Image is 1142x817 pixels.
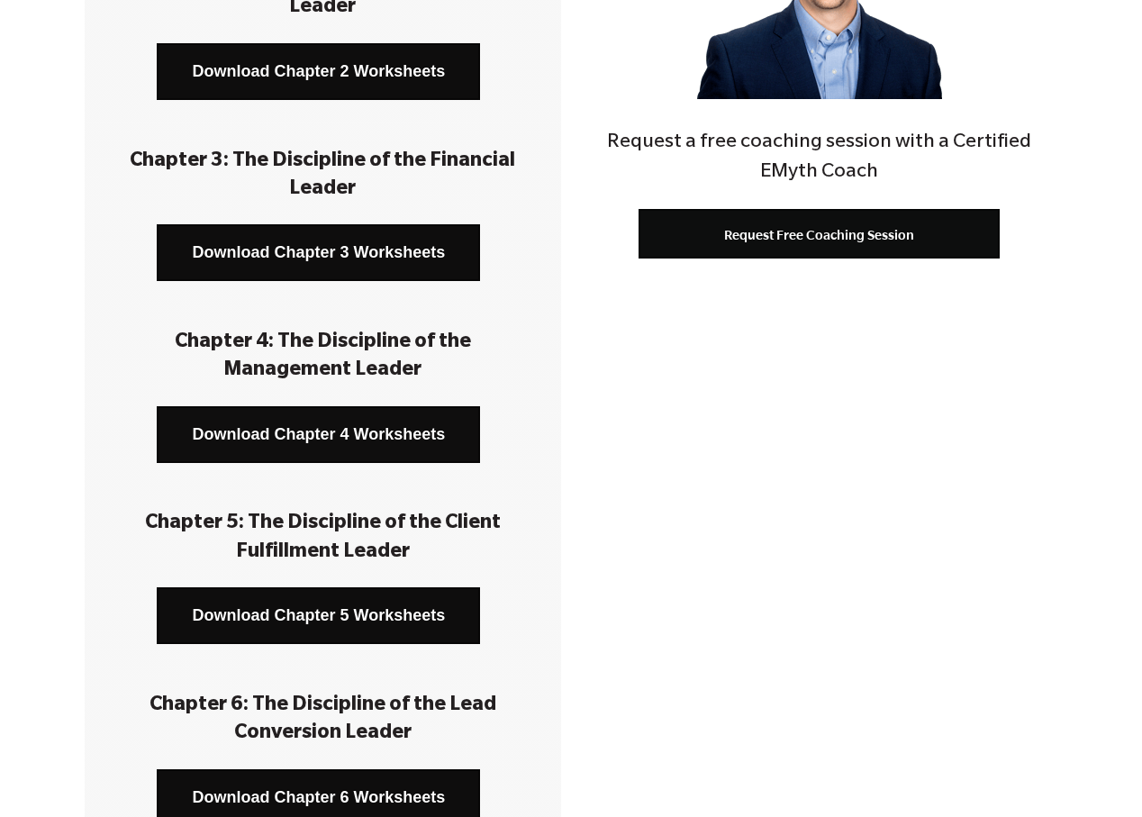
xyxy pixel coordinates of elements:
[639,209,1000,259] a: Request Free Coaching Session
[157,224,480,281] a: Download Chapter 3 Worksheets
[112,511,534,567] h3: Chapter 5: The Discipline of the Client Fulfillment Leader
[112,693,534,749] h3: Chapter 6: The Discipline of the Lead Conversion Leader
[112,330,534,386] h3: Chapter 4: The Discipline of the Management Leader
[157,43,480,100] a: Download Chapter 2 Worksheets
[112,149,534,204] h3: Chapter 3: The Discipline of the Financial Leader
[581,129,1057,189] h4: Request a free coaching session with a Certified EMyth Coach
[157,587,480,644] a: Download Chapter 5 Worksheets
[724,227,914,242] span: Request Free Coaching Session
[1052,731,1142,817] iframe: Chat Widget
[157,406,480,463] a: Download Chapter 4 Worksheets
[1052,731,1142,817] div: Csevegés widget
